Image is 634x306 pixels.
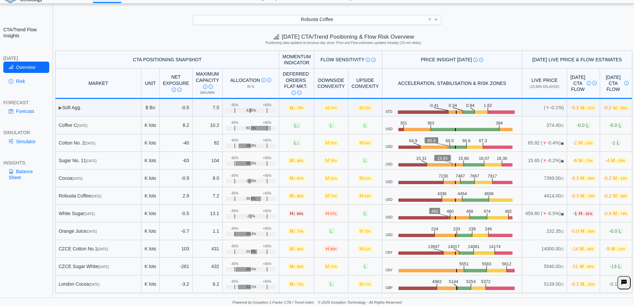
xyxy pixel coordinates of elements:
[585,194,595,198] span: ↓ 70%
[542,140,547,146] span: ▼
[163,74,189,92] div: Net Exposure
[618,212,627,216] span: ↓ 79%
[59,193,138,199] div: Robusta Coffee
[297,106,304,110] span: 76%
[297,91,302,95] img: Read More
[522,99,567,117] td: ( -0.1%)
[583,212,592,216] span: ↓ 91%
[447,138,455,143] text: 66.0
[561,247,564,251] span: NO FEED: Live data feed not provided for this market.
[366,58,370,62] img: Info
[324,175,339,181] span: M
[231,174,238,178] div: -65%
[91,194,101,198] span: [DATE]
[616,159,625,163] span: ↓ 55%
[160,99,193,117] td: -0.5
[429,103,439,108] text: -0.41
[246,179,256,183] span: -10.8%
[611,175,629,181] span: M
[297,212,303,216] span: 94%
[231,191,238,195] div: -65%
[571,175,596,181] span: -0.3
[231,103,238,107] div: -65%
[603,74,629,93] div: [DATE] CTA Flow
[448,209,455,214] text: 460
[561,124,564,128] span: NO FEED: Live data feed not provided for this market.
[3,160,49,166] div: INSIGHTS
[542,158,547,163] span: ▼
[583,142,593,145] span: ↓ 55%
[561,159,564,163] span: OPEN: Market session is currently open.
[55,51,280,69] th: CTA Positioning Snapshot
[615,140,621,146] span: L
[364,142,371,145] span: 84%
[59,246,138,252] div: CZCE Cotton No.1
[160,134,193,152] td: -40
[263,103,272,107] div: +65%
[364,247,371,251] span: 61%
[330,247,337,251] span: 96%
[605,157,627,163] span: -4
[301,17,333,22] span: Robusta Coffee
[193,169,223,187] td: 8.0
[231,244,238,248] div: -65%
[364,194,371,198] span: 54%
[274,34,414,40] span: [DATE] CTA/Trend Positioning & Flow Risk Overview
[177,88,182,92] img: Read More
[573,140,594,146] span: -2
[246,250,255,254] span: 24.0%
[583,159,593,163] span: ↓ 73%
[385,127,392,131] span: USD
[317,57,379,63] div: Flow Sensitivity
[585,123,591,128] span: L
[55,69,141,99] th: MARKET
[459,191,469,196] text: 4454
[231,209,238,213] div: -65%
[522,205,567,222] td: 459.80 ( -0.5%)
[297,230,304,233] span: 70%
[246,197,255,201] span: 39.8%
[428,138,436,143] text: 65.9
[440,173,449,178] text: 7230
[87,230,97,233] span: [DATE]
[371,58,376,62] img: Read More
[385,233,392,237] span: USD
[576,123,590,128] span: -0.0
[358,193,373,198] span: M
[294,105,296,110] span: ↓
[267,78,271,82] img: Read More
[385,198,392,202] span: USD
[470,226,477,231] text: 239
[59,157,138,163] div: Sugar No. 11
[330,142,337,145] span: 80%
[3,166,49,183] a: Balance Sheet
[86,159,97,163] span: [DATE]
[330,212,337,216] span: 97%
[294,158,296,163] span: ↓
[611,105,629,111] span: M
[141,99,160,117] td: $ Bn
[141,258,160,275] td: K lots
[141,117,160,134] td: K lots
[473,58,478,62] img: Info
[293,211,296,216] span: ↓
[160,187,193,205] td: 2.9
[56,41,631,45] h5: Positioning data updated at previous day close; Price and Flow estimates updated intraday (15-min...
[457,173,467,178] text: 7467
[530,85,559,89] span: (15-min delayed)
[438,191,448,196] text: 4336
[522,169,567,187] td: 7399.00
[3,76,49,87] a: Risk
[486,191,496,196] text: 4608
[481,138,489,143] text: 67.3
[294,175,296,181] span: ↓
[72,177,83,180] span: [DATE]
[263,244,272,248] div: +65%
[385,145,392,149] span: USD
[294,228,296,234] span: ↓
[231,121,238,125] div: -65%
[522,152,567,169] td: 15.65 ( -0.2%)
[616,247,625,251] span: ↓ 51%
[364,177,371,180] span: 61%
[611,193,629,198] span: M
